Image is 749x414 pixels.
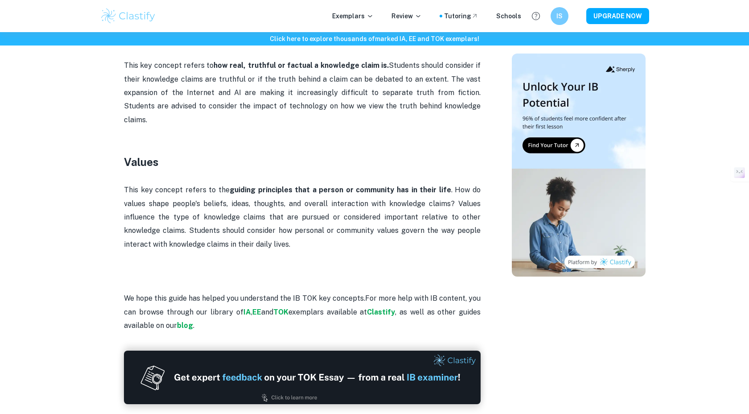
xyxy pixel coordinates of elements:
button: Help and Feedback [528,8,543,24]
img: Clastify logo [100,7,156,25]
img: Ad [124,351,481,404]
a: Clastify [367,308,395,316]
p: This key concept refers to Students should consider if their knowledge claims are truthful or if ... [124,59,481,127]
strong: guiding principles that a person or community has in their life [230,186,451,194]
h6: Click here to explore thousands of marked IA, EE and TOK exemplars ! [2,34,747,44]
strong: how real, truthful or factual a knowledge claim is. [214,61,389,70]
p: Exemplars [332,11,374,21]
a: EE [252,308,261,316]
a: TOK [273,308,288,316]
p: This key concept refers to the . How do values shape people's beliefs, ideas, thoughts, and overa... [124,183,481,251]
h6: IS [555,11,565,21]
p: Review [391,11,422,21]
a: IA [243,308,251,316]
h3: Values [124,154,481,170]
button: UPGRADE NOW [586,8,649,24]
a: blog [177,321,193,330]
button: IS [551,7,568,25]
a: Schools [496,11,521,21]
a: Tutoring [444,11,478,21]
p: For more help with IB content, you can browse through our library of , and exemplars available at... [124,292,481,332]
img: Thumbnail [512,54,646,277]
span: We hope this guide has helped you understand the IB TOK key concepts. [124,294,365,302]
